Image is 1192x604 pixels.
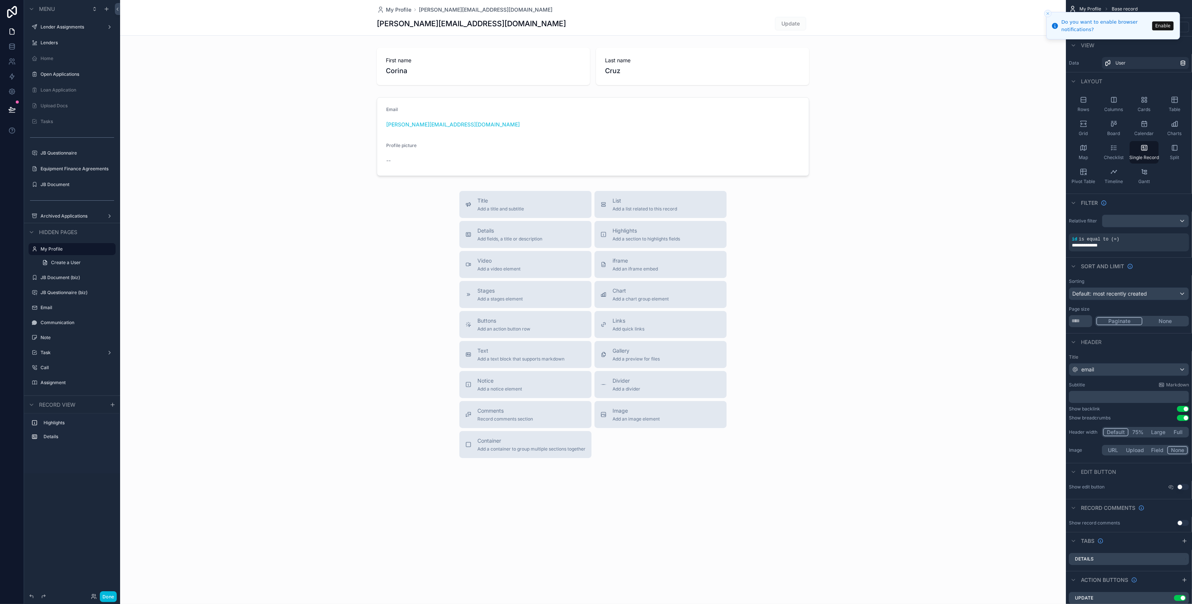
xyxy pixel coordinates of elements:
[1130,117,1159,140] button: Calendar
[1123,446,1148,454] button: Upload
[1075,556,1094,562] label: Details
[41,275,111,281] label: JB Document (biz)
[44,420,110,426] label: Highlights
[1166,382,1189,388] span: Markdown
[1160,141,1189,164] button: Split
[1072,179,1095,185] span: Pivot Table
[419,6,552,14] a: [PERSON_NAME][EMAIL_ADDRESS][DOMAIN_NAME]
[1079,6,1101,12] span: My Profile
[1081,504,1135,512] span: Record comments
[1069,447,1099,453] label: Image
[41,56,111,62] label: Home
[41,320,111,326] label: Communication
[1152,21,1174,30] button: Enable
[1081,366,1094,373] span: email
[41,335,111,341] label: Note
[1081,263,1124,270] span: Sort And Limit
[41,182,111,188] label: JB Document
[1069,117,1098,140] button: Grid
[1099,165,1128,188] button: Timeline
[1130,165,1159,188] button: Gantt
[1130,93,1159,116] button: Cards
[41,380,111,386] a: Assignment
[41,87,111,93] label: Loan Application
[1138,107,1151,113] span: Cards
[44,434,110,440] label: Details
[1069,429,1099,435] label: Header width
[1069,415,1111,421] div: Show breadcrumbs
[1138,179,1150,185] span: Gantt
[41,305,111,311] a: Email
[41,166,111,172] label: Equipment Finance Agreements
[1169,107,1180,113] span: Table
[1081,199,1098,207] span: Filter
[1099,141,1128,164] button: Checklist
[1069,60,1099,66] label: Data
[1112,6,1138,12] span: Base record
[1167,446,1188,454] button: None
[41,71,111,77] label: Open Applications
[1069,406,1100,412] div: Show backlink
[1115,60,1126,66] span: User
[1069,354,1189,360] label: Title
[41,290,111,296] label: JB Questionnaire (biz)
[1069,278,1084,284] label: Sorting
[1072,237,1077,242] span: id
[100,591,117,602] button: Done
[41,24,101,30] label: Lender Assignments
[1160,93,1189,116] button: Table
[1108,131,1120,137] span: Board
[1142,317,1188,325] button: None
[41,40,111,46] label: Lenders
[39,401,75,409] span: Record view
[39,5,55,13] span: Menu
[1099,93,1128,116] button: Columns
[1130,141,1159,164] button: Single Record
[1081,537,1094,545] span: Tabs
[1069,484,1105,490] label: Show edit button
[39,228,77,236] span: Hidden pages
[1170,155,1179,161] span: Split
[1081,576,1128,584] span: Action buttons
[51,260,81,266] span: Create a User
[41,119,111,125] a: Tasks
[41,103,111,109] a: Upload Docs
[377,6,411,14] a: My Profile
[1069,165,1098,188] button: Pivot Table
[1148,428,1169,436] button: Large
[1081,78,1102,85] span: Layout
[1169,428,1188,436] button: Full
[1102,57,1189,69] a: User
[377,18,566,29] h1: [PERSON_NAME][EMAIL_ADDRESS][DOMAIN_NAME]
[1079,131,1088,137] span: Grid
[41,365,111,371] label: Call
[1096,317,1142,325] button: Paginate
[38,257,116,269] a: Create a User
[1105,179,1123,185] span: Timeline
[1135,131,1154,137] span: Calendar
[41,150,111,156] label: JB Questionnaire
[1079,155,1088,161] span: Map
[1078,107,1089,113] span: Rows
[1103,428,1129,436] button: Default
[41,213,101,219] a: Archived Applications
[1072,290,1147,297] span: Default: most recently created
[1081,338,1102,346] span: Header
[41,246,111,252] a: My Profile
[1069,520,1120,526] div: Show record comments
[1069,93,1098,116] button: Rows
